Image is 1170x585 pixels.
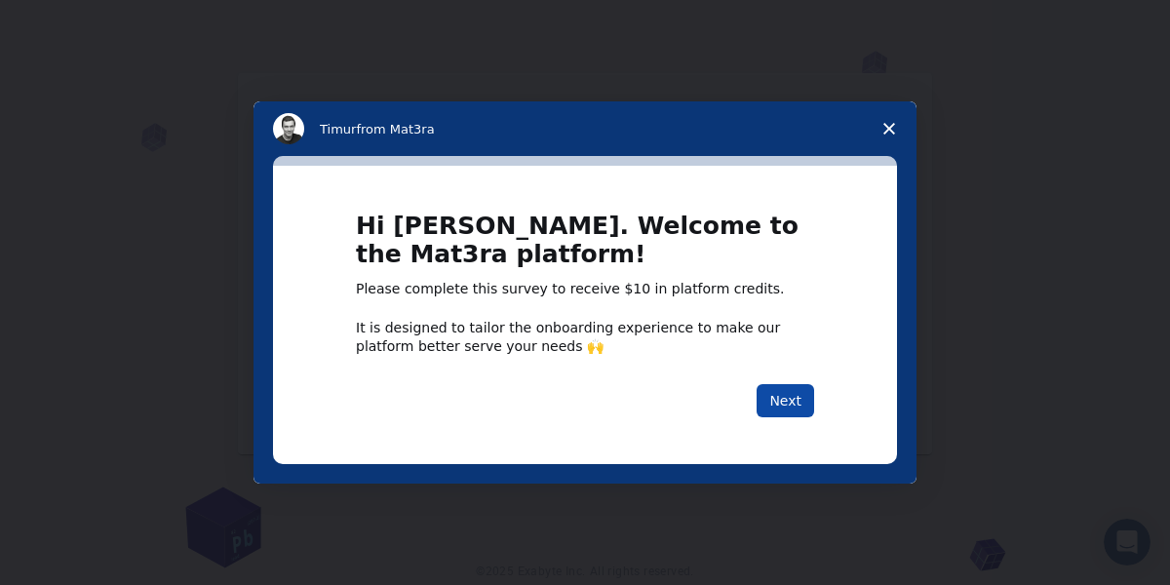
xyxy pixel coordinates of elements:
[862,101,916,156] span: Close survey
[356,280,814,299] div: Please complete this survey to receive $10 in platform credits.
[356,319,814,354] div: It is designed to tailor the onboarding experience to make our platform better serve your needs 🙌
[356,122,434,136] span: from Mat3ra
[40,14,109,31] span: Soporte
[356,213,814,280] h1: Hi [PERSON_NAME]. Welcome to the Mat3ra platform!
[273,113,304,144] img: Profile image for Timur
[757,384,814,417] button: Next
[320,122,356,136] span: Timur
